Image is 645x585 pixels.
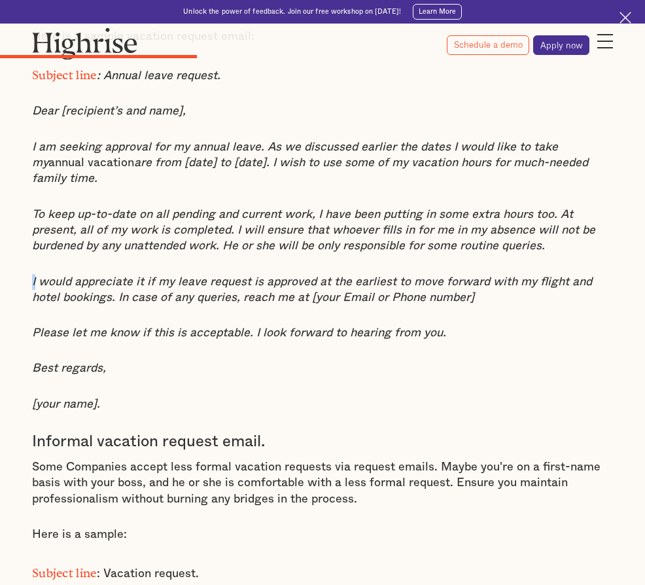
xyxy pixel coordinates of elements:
[183,7,401,16] div: Unlock the power of feedback. Join our free workshop on [DATE]!
[32,363,106,374] em: Best regards,
[32,105,186,117] em: Dear [recipient’s and name],
[32,157,588,185] em: are from [date] to [date]. I wish to use some of my vacation hours for much-needed family time.
[533,35,589,55] a: Apply now
[32,327,446,339] em: Please let me know if this is acceptable. I look forward to hearing from you.
[447,35,529,55] a: Schedule a demo
[32,432,613,452] h3: Informal vacation request email.
[32,276,592,304] em: I would appreciate it if my leave request is approved at the earliest to move forward with my fli...
[32,399,100,410] em: [your name].
[619,12,631,24] img: Cross icon
[413,4,462,20] a: Learn More
[97,70,220,82] em: : Annual leave request.
[32,27,137,60] img: Highrise logo
[32,139,613,187] p: annual vacation
[32,527,613,542] p: Here is a sample:
[32,566,97,574] strong: Subject line
[32,209,595,253] em: To keep up-to-date on all pending and current work, I have been putting in some extra hours too. ...
[32,562,613,582] p: : Vacation request.
[32,141,558,169] em: I am seeking approval for my annual leave. As we discussed earlier the dates I would like to take my
[32,68,97,76] strong: Subject line
[32,459,613,507] p: Some Companies accept less formal vacation requests via request emails. Maybe you're on a first-n...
